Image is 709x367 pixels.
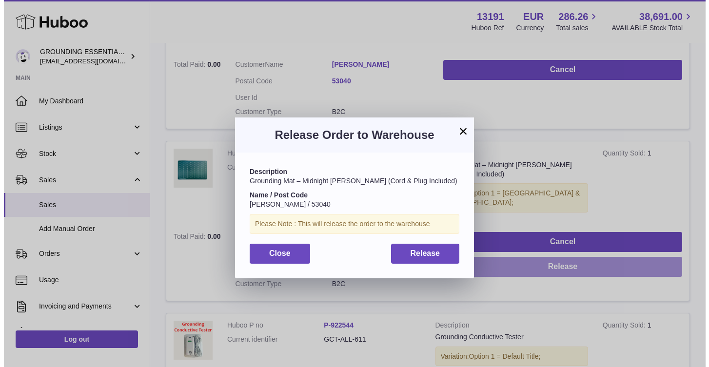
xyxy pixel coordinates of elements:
[387,244,456,264] button: Release
[407,249,436,257] span: Release
[246,214,455,234] div: Please Note : This will release the order to the warehouse
[246,168,283,175] strong: Description
[246,127,455,143] h3: Release Order to Warehouse
[246,200,327,208] span: [PERSON_NAME] / 53040
[453,125,465,137] button: ×
[246,191,304,199] strong: Name / Post Code
[246,244,306,264] button: Close
[265,249,287,257] span: Close
[246,177,453,185] span: Grounding Mat – Midnight [PERSON_NAME] (Cord & Plug Included)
